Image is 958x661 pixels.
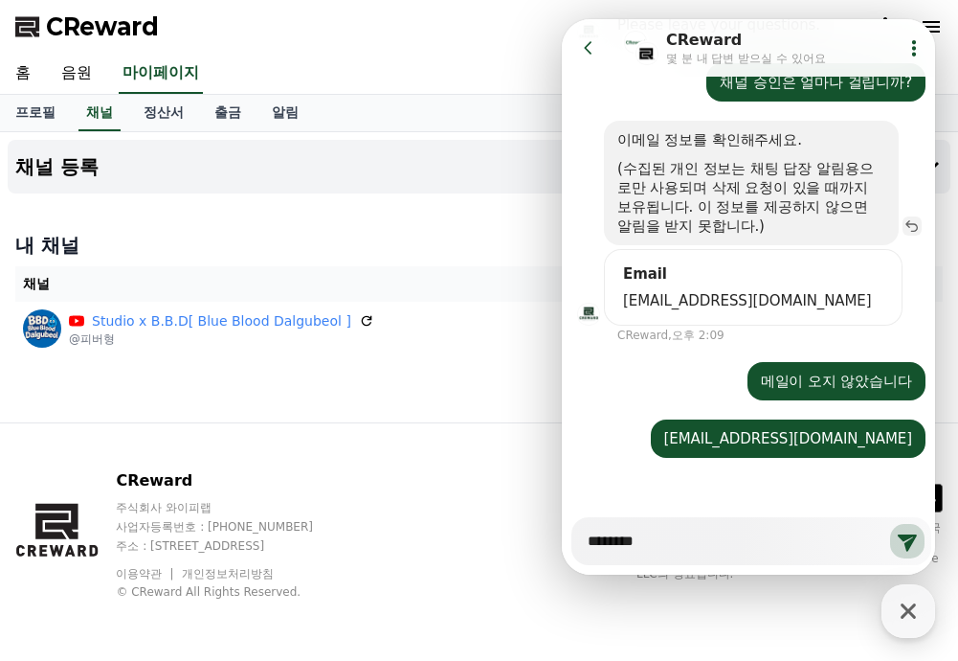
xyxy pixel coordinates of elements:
a: 출금 [199,95,256,131]
a: 채널 [78,95,121,131]
p: 주소 : [STREET_ADDRESS] [116,538,349,554]
iframe: Channel chat [562,19,935,575]
h4: 내 채널 [15,232,943,259]
p: @피버형 [69,331,374,347]
p: CReward [116,469,349,492]
a: 개인정보처리방침 [182,567,274,581]
button: 채널 등록 [8,140,950,194]
p: © CReward All Rights Reserved. [116,584,349,600]
a: 정산서 [128,95,199,131]
h4: 채널 등록 [15,156,99,177]
a: 마이페이지 [119,54,203,94]
a: Studio x B.B.D[ Blue Blood Dalgubeol ] [92,311,351,331]
span: CReward [46,11,159,42]
p: 주식회사 와이피랩 [116,500,349,515]
a: 이용약관 [116,567,176,581]
a: CReward [15,11,159,42]
a: 알림 [256,95,314,131]
th: 채널 [15,266,702,302]
p: 사업자등록번호 : [PHONE_NUMBER] [116,519,349,535]
img: Studio x B.B.D[ Blue Blood Dalgubeol ] [23,309,61,348]
a: 음원 [46,54,107,94]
